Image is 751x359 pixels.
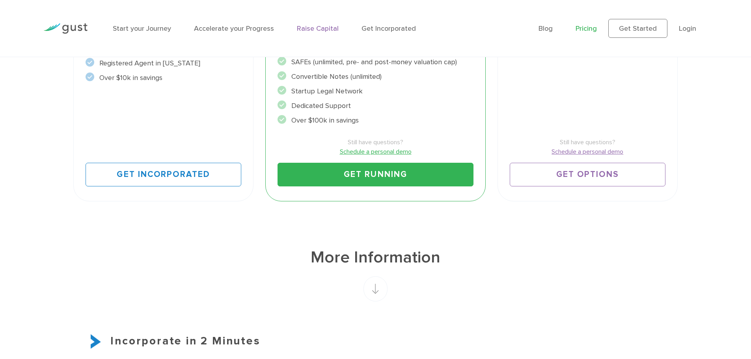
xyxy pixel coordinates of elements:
h3: Incorporate in 2 Minutes [73,333,677,350]
li: Convertible Notes (unlimited) [278,71,473,82]
a: Get Started [608,19,667,38]
a: Get Incorporated [86,163,241,186]
a: Get Incorporated [362,24,416,33]
a: Get Running [278,163,473,186]
img: Start Icon X2 [91,334,101,349]
a: Get Options [510,163,665,186]
a: Start your Journey [113,24,171,33]
li: SAFEs (unlimited, pre- and post-money valuation cap) [278,57,473,67]
a: Pricing [576,24,597,33]
a: Schedule a personal demo [510,147,665,156]
a: Login [679,24,696,33]
li: Startup Legal Network [278,86,473,97]
img: Gust Logo [43,23,88,34]
a: Accelerate your Progress [194,24,274,33]
li: Registered Agent in [US_STATE] [86,58,241,69]
a: Schedule a personal demo [278,147,473,156]
li: Over $10k in savings [86,73,241,83]
span: Still have questions? [278,138,473,147]
li: Dedicated Support [278,100,473,111]
a: Raise Capital [297,24,339,33]
a: Blog [539,24,553,33]
span: Still have questions? [510,138,665,147]
h1: More Information [73,247,677,269]
li: Over $100k in savings [278,115,473,126]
